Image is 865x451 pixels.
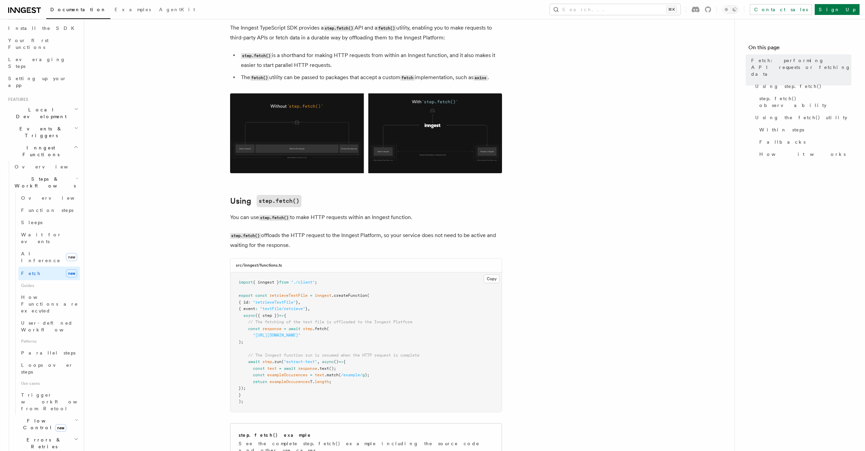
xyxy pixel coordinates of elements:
span: .text [317,366,329,371]
kbd: ⌘K [667,6,676,13]
span: , [308,306,310,311]
span: const [253,366,265,371]
span: = [284,326,286,331]
button: Local Development [5,104,80,123]
span: Flow Control [12,417,75,431]
span: : [255,306,258,311]
span: length [315,379,329,384]
span: (); [329,366,336,371]
span: .match [324,373,339,377]
span: = [310,293,312,298]
a: Sign Up [815,4,860,15]
span: Using the fetch() utility [755,114,847,121]
span: Loops over steps [21,362,73,375]
span: Sleeps [21,220,42,225]
a: User-defined Workflows [18,317,80,336]
a: Fetchnew [18,267,80,280]
span: const [255,293,267,298]
span: retrieveTextFile [270,293,308,298]
a: How it works [757,148,851,160]
span: response [262,326,281,331]
a: How Functions are executed [18,291,80,317]
span: => [339,359,343,364]
span: ; [329,379,331,384]
span: How it works [759,151,846,158]
span: import [239,280,253,285]
span: ); [239,399,243,404]
span: new [66,253,77,261]
span: exampleOccurences [267,373,308,377]
code: fetch() [250,75,269,81]
span: ); [365,373,369,377]
p: The Inngest TypeScript SDK provides a API and a utility, enabling you to make requests to third-p... [230,23,502,42]
span: : [248,300,250,305]
span: await [284,366,296,371]
span: Overview [21,195,91,201]
code: step.fetch() [257,195,301,207]
code: fetch [400,75,415,81]
a: Parallel steps [18,347,80,359]
span: async [243,313,255,318]
span: Fallbacks [759,139,806,145]
span: Guides [18,280,80,291]
a: Overview [12,161,80,173]
span: Within steps [759,126,804,133]
span: ( [327,326,329,331]
span: { inngest } [253,280,279,285]
span: = [279,366,281,371]
span: } [296,300,298,305]
span: { id [239,300,248,305]
span: .fetch [312,326,327,331]
span: Wait for events [21,232,62,244]
div: Steps & Workflows [12,192,80,415]
span: Examples [115,7,151,12]
button: Search...⌘K [550,4,680,15]
span: Install the SDK [8,25,79,31]
span: Documentation [50,7,106,12]
a: Setting up your app [5,72,80,91]
span: Steps & Workflows [12,176,76,189]
a: Trigger workflows from Retool [18,389,80,415]
span: Leveraging Steps [8,57,66,69]
span: text [267,366,277,371]
a: Leveraging Steps [5,53,80,72]
span: Features [5,97,28,102]
a: Fallbacks [757,136,851,148]
span: ?. [310,379,315,384]
span: new [66,269,77,277]
code: step.fetch() [241,53,272,59]
code: step.fetch() [230,233,261,239]
span: How Functions are executed [21,294,78,313]
span: ); [239,340,243,344]
button: Steps & Workflows [12,173,80,192]
a: step.fetch() observability [757,92,851,111]
a: Install the SDK [5,22,80,34]
span: => [279,313,284,318]
span: from [279,280,289,285]
span: // The Inngest function run is resumed when the HTTP request is complete [248,353,419,358]
span: async [322,359,334,364]
span: Your first Functions [8,38,49,50]
button: Flow Controlnew [12,415,80,434]
span: "textFile/retrieve" [260,306,305,311]
p: offloads the HTTP request to the Inngest Platform, so your service does not need to be active and... [230,231,502,250]
span: ({ step }) [255,313,279,318]
li: is a shorthand for making HTTP requests from within an Inngest function, and it also makes it eas... [239,51,502,70]
span: AI Inference [21,251,60,263]
a: Function steps [18,204,80,216]
a: Using step.fetch() [752,80,851,92]
span: } [239,393,241,397]
span: { [343,359,346,364]
span: response [298,366,317,371]
span: new [55,424,66,432]
span: Local Development [5,106,74,120]
span: text [315,373,324,377]
span: Fetch: performing API requests or fetching data [751,57,851,77]
p: You can use to make HTTP requests within an Inngest function. [230,213,502,222]
span: await [289,326,300,331]
span: User-defined Workflows [21,320,82,332]
a: Loops over steps [18,359,80,378]
span: exampleOccurences [270,379,310,384]
a: Wait for events [18,229,80,248]
span: { event [239,306,255,311]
